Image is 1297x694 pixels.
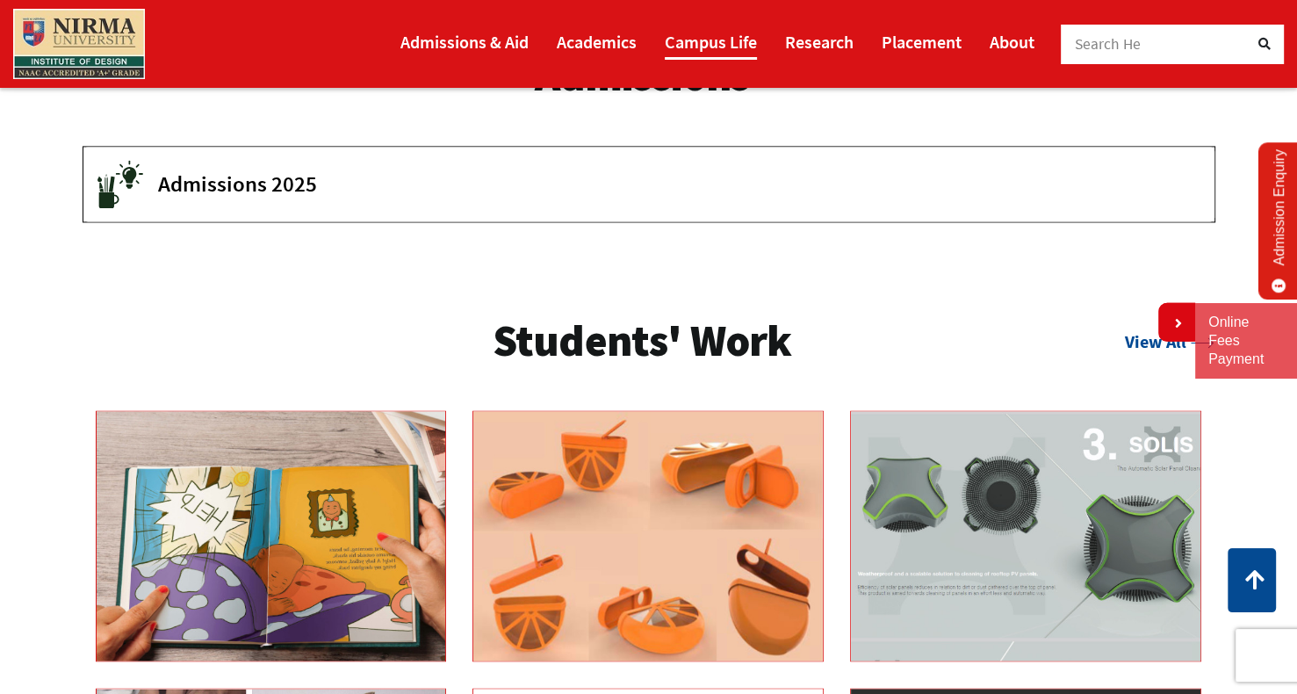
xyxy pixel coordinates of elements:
[473,411,823,661] img: Shriya Jain
[665,24,757,60] a: Campus Life
[1075,34,1142,54] span: Search He
[990,24,1034,60] a: About
[557,24,637,60] a: Academics
[1125,329,1214,351] a: View All
[882,24,962,60] a: Placement
[1208,314,1284,368] a: Online Fees Payment
[158,170,1188,197] span: Admissions 2025
[400,24,529,60] a: Admissions & Aid
[83,147,1214,221] button: Admissions 2025
[785,24,854,60] a: Research
[851,411,1200,661] img: Devarsh Patel
[97,411,446,661] img: Saee Kerkar
[13,9,145,79] img: main_logo
[493,314,791,369] h3: Students' Work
